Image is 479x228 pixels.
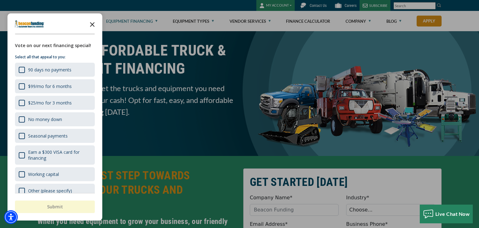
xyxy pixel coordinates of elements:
div: Earn a $300 VISA card for financing [15,145,95,165]
div: $99/mo for 6 months [28,83,72,89]
p: Select all that appeal to you: [15,54,95,60]
div: Earn a $300 VISA card for financing [28,149,91,161]
div: $99/mo for 6 months [15,79,95,93]
div: Survey [7,13,102,221]
div: $25/mo for 3 months [28,100,72,106]
div: 90 days no payments [28,67,71,73]
div: $25/mo for 3 months [15,96,95,110]
button: Submit [15,201,95,213]
div: Other (please specify) [28,188,72,194]
div: Working capital [15,167,95,181]
button: Live Chat Now [420,205,473,223]
div: Vote on our next financing special! [15,42,95,49]
span: Live Chat Now [435,211,470,217]
div: Working capital [28,171,59,177]
div: 90 days no payments [15,63,95,77]
img: Company logo [15,20,44,28]
button: Close the survey [86,18,99,30]
div: Accessibility Menu [4,210,18,224]
div: Other (please specify) [15,184,95,198]
div: No money down [28,116,62,122]
div: Seasonal payments [15,129,95,143]
div: No money down [15,112,95,126]
div: Seasonal payments [28,133,68,139]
